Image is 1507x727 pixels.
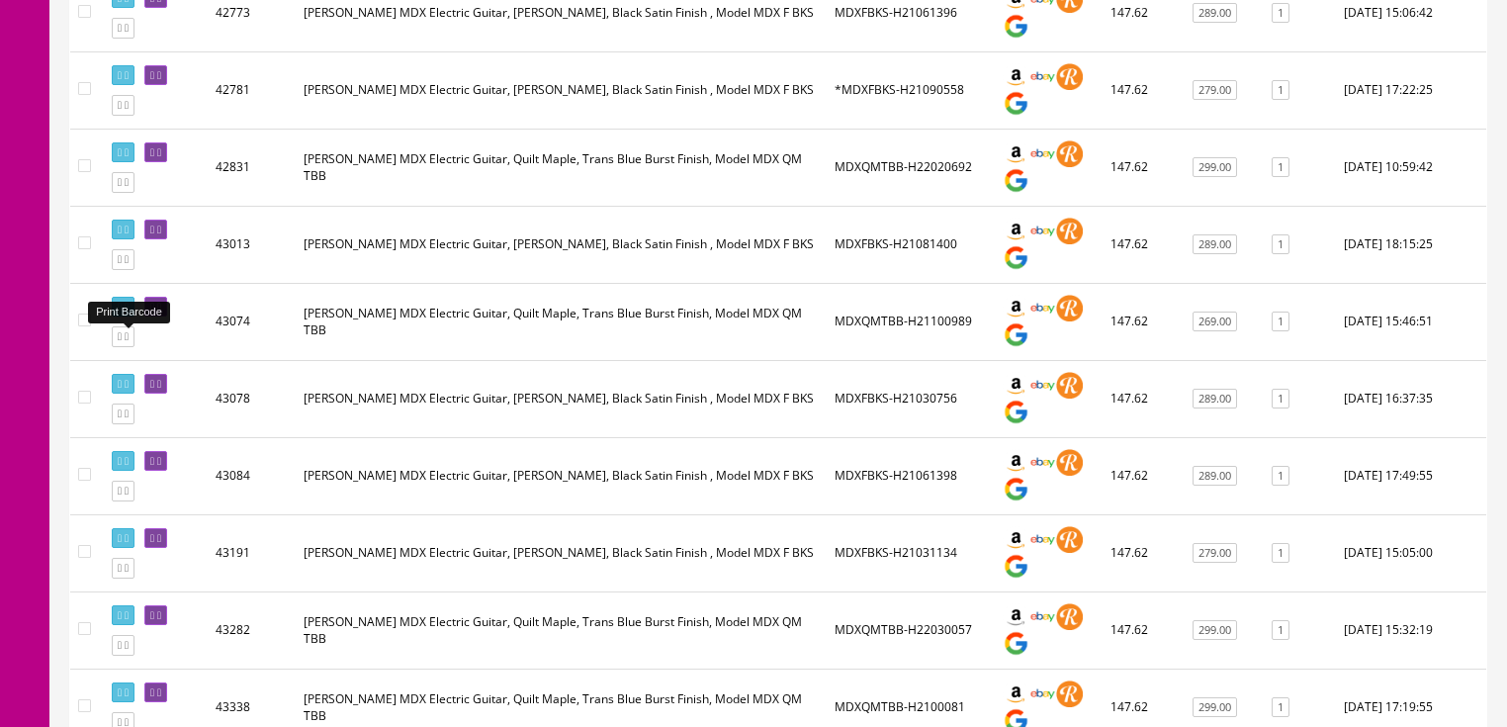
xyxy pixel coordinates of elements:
img: amazon [1003,372,1029,399]
img: google_shopping [1003,244,1029,271]
td: 43013 [208,206,296,283]
td: 2025-08-01 15:32:19 [1336,591,1486,669]
a: 269.00 [1193,312,1237,332]
td: 147.62 [1103,437,1180,514]
a: 1 [1272,620,1289,641]
a: 1 [1272,3,1289,24]
td: Dean MDX Electric Guitar, Floyd Rose, Black Satin Finish , Model MDX F BKS [296,51,827,129]
td: MDXFBKS-H21030756 [827,360,995,437]
td: MDXQMTBB-H21100989 [827,283,995,360]
a: 1 [1272,312,1289,332]
img: amazon [1003,526,1029,553]
td: 147.62 [1103,514,1180,591]
img: reverb [1056,681,1083,707]
img: ebay [1029,681,1056,707]
td: 2025-07-23 15:05:00 [1336,514,1486,591]
td: 147.62 [1103,283,1180,360]
img: reverb [1056,526,1083,553]
img: amazon [1003,295,1029,321]
img: reverb [1056,603,1083,630]
img: google_shopping [1003,90,1029,117]
td: 147.62 [1103,51,1180,129]
img: ebay [1029,372,1056,399]
img: google_shopping [1003,553,1029,580]
a: 279.00 [1193,80,1237,101]
a: 299.00 [1193,620,1237,641]
td: MDXFBKS-H21061398 [827,437,995,514]
td: *MDXFBKS-H21090558 [827,51,995,129]
img: ebay [1029,218,1056,244]
img: reverb [1056,218,1083,244]
img: reverb [1056,140,1083,167]
a: 1 [1272,466,1289,487]
td: 43084 [208,437,296,514]
img: google_shopping [1003,167,1029,194]
a: 299.00 [1193,697,1237,718]
a: 1 [1272,157,1289,178]
td: 147.62 [1103,591,1180,669]
td: 43078 [208,360,296,437]
td: MDXQMTBB-H22030057 [827,591,995,669]
td: Dean MDX Electric Guitar, Quilt Maple, Trans Blue Burst Finish, Model MDX QM TBB [296,283,827,360]
td: 147.62 [1103,129,1180,206]
img: ebay [1029,295,1056,321]
td: Dean MDX Electric Guitar, Floyd Rose, Black Satin Finish , Model MDX F BKS [296,437,827,514]
a: 289.00 [1193,3,1237,24]
img: ebay [1029,526,1056,553]
td: MDXQMTBB-H22020692 [827,129,995,206]
td: Dean MDX Electric Guitar, Floyd Rose, Black Satin Finish , Model MDX F BKS [296,206,827,283]
img: google_shopping [1003,476,1029,502]
a: 1 [1272,543,1289,564]
img: ebay [1029,449,1056,476]
td: 2025-07-18 15:46:51 [1336,283,1486,360]
td: 42781 [208,51,296,129]
td: 2025-07-02 10:59:42 [1336,129,1486,206]
td: 42831 [208,129,296,206]
td: 147.62 [1103,360,1180,437]
td: MDXFBKS-H21081400 [827,206,995,283]
a: 289.00 [1193,466,1237,487]
img: amazon [1003,449,1029,476]
img: reverb [1056,449,1083,476]
img: ebay [1029,140,1056,167]
img: amazon [1003,681,1029,707]
a: 1 [1272,389,1289,409]
td: Dean MDX Electric Guitar, Floyd Rose, Black Satin Finish , Model MDX F BKS [296,514,827,591]
td: 2025-06-30 17:22:25 [1336,51,1486,129]
img: amazon [1003,63,1029,90]
img: reverb [1056,63,1083,90]
img: reverb [1056,295,1083,321]
td: 2025-07-18 17:49:55 [1336,437,1486,514]
img: google_shopping [1003,630,1029,657]
td: 43074 [208,283,296,360]
a: 1 [1272,234,1289,255]
td: 147.62 [1103,206,1180,283]
img: reverb [1056,372,1083,399]
div: Print Barcode [88,302,170,322]
img: amazon [1003,140,1029,167]
img: google_shopping [1003,399,1029,425]
a: 279.00 [1193,543,1237,564]
img: google_shopping [1003,13,1029,40]
img: ebay [1029,603,1056,630]
a: 299.00 [1193,157,1237,178]
td: Dean MDX Electric Guitar, Quilt Maple, Trans Blue Burst Finish, Model MDX QM TBB [296,129,827,206]
td: 2025-07-14 18:15:25 [1336,206,1486,283]
a: 289.00 [1193,234,1237,255]
td: Dean MDX Electric Guitar, Quilt Maple, Trans Blue Burst Finish, Model MDX QM TBB [296,591,827,669]
a: 1 [1272,80,1289,101]
td: 2025-07-18 16:37:35 [1336,360,1486,437]
td: Dean MDX Electric Guitar, Floyd Rose, Black Satin Finish , Model MDX F BKS [296,360,827,437]
img: google_shopping [1003,321,1029,348]
a: 1 [1272,697,1289,718]
img: amazon [1003,218,1029,244]
td: 43191 [208,514,296,591]
a: 289.00 [1193,389,1237,409]
img: ebay [1029,63,1056,90]
img: amazon [1003,603,1029,630]
td: 43282 [208,591,296,669]
td: MDXFBKS-H21031134 [827,514,995,591]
